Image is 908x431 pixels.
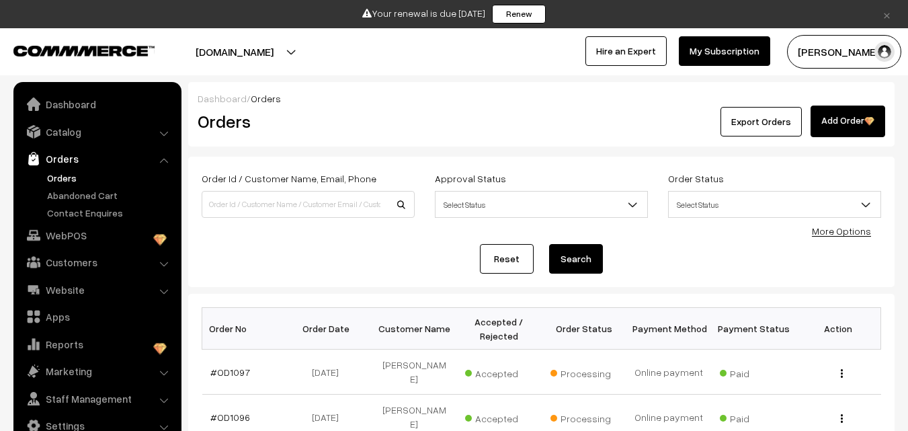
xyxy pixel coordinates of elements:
span: Processing [550,363,618,381]
label: Order Id / Customer Name, Email, Phone [202,171,376,186]
th: Accepted / Rejected [456,308,541,350]
a: Contact Enquires [44,206,177,220]
img: COMMMERCE [13,46,155,56]
span: Accepted [465,363,532,381]
span: Select Status [435,191,648,218]
a: COMMMERCE [13,42,131,58]
a: Marketing [17,359,177,383]
a: WebPOS [17,223,177,247]
img: Menu [841,414,843,423]
a: Reset [480,244,534,274]
button: [DOMAIN_NAME] [149,35,321,69]
td: Online payment [626,350,711,395]
th: Payment Status [711,308,796,350]
td: [DATE] [287,350,372,395]
label: Order Status [668,171,724,186]
img: Menu [841,369,843,378]
span: Select Status [436,193,647,217]
a: Abandoned Cart [44,188,177,202]
a: Catalog [17,120,177,144]
button: [PERSON_NAME] [787,35,901,69]
span: Processing [550,408,618,426]
a: Add Order [811,106,885,137]
input: Order Id / Customer Name / Customer Email / Customer Phone [202,191,415,218]
img: user [874,42,895,62]
button: Export Orders [720,107,802,136]
a: × [878,6,896,22]
label: Approval Status [435,171,506,186]
span: Select Status [668,191,881,218]
a: Website [17,278,177,302]
span: Paid [720,363,787,381]
th: Action [796,308,880,350]
td: [PERSON_NAME] [372,350,456,395]
button: Search [549,244,603,274]
span: Accepted [465,408,532,426]
a: More Options [812,225,871,237]
div: / [198,91,885,106]
a: Renew [492,5,546,24]
a: Hire an Expert [585,36,667,66]
a: Dashboard [17,92,177,116]
a: Apps [17,305,177,329]
a: Staff Management [17,387,177,411]
a: Customers [17,250,177,274]
th: Customer Name [372,308,456,350]
a: #OD1096 [210,412,250,423]
th: Order No [202,308,287,350]
span: Orders [251,93,281,104]
span: Paid [720,408,787,426]
div: Your renewal is due [DATE] [5,5,903,24]
span: Select Status [669,193,880,217]
a: Orders [17,147,177,171]
a: Reports [17,332,177,356]
th: Order Date [287,308,372,350]
th: Payment Method [626,308,711,350]
a: Dashboard [198,93,247,104]
th: Order Status [542,308,626,350]
a: #OD1097 [210,366,250,378]
h2: Orders [198,111,413,132]
a: Orders [44,171,177,185]
a: My Subscription [679,36,770,66]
